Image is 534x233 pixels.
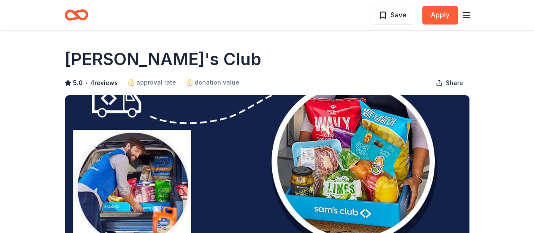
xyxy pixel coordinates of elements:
span: 5.0 [73,78,83,88]
span: donation value [195,77,239,88]
span: Save [390,9,407,20]
h1: [PERSON_NAME]'s Club [65,47,261,71]
a: donation value [186,77,239,88]
span: • [85,79,88,86]
button: 4reviews [90,78,118,88]
span: Share [446,78,463,88]
button: Share [429,74,470,91]
a: Home [65,5,88,25]
button: Apply [422,6,458,25]
span: approval rate [136,77,176,88]
button: Save [370,6,415,25]
a: approval rate [128,77,176,88]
